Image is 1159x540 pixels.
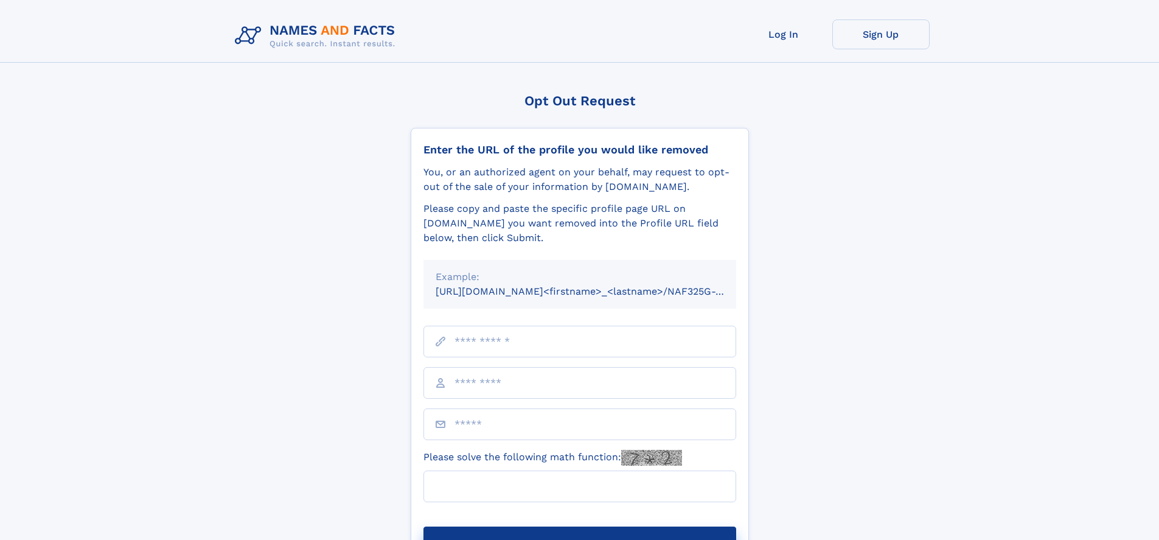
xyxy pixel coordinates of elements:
[423,143,736,156] div: Enter the URL of the profile you would like removed
[436,270,724,284] div: Example:
[423,165,736,194] div: You, or an authorized agent on your behalf, may request to opt-out of the sale of your informatio...
[735,19,832,49] a: Log In
[423,202,736,245] div: Please copy and paste the specific profile page URL on [DOMAIN_NAME] you want removed into the Pr...
[230,19,405,52] img: Logo Names and Facts
[832,19,930,49] a: Sign Up
[436,286,759,297] small: [URL][DOMAIN_NAME]<firstname>_<lastname>/NAF325G-xxxxxxxx
[423,450,682,466] label: Please solve the following math function:
[411,93,749,108] div: Opt Out Request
